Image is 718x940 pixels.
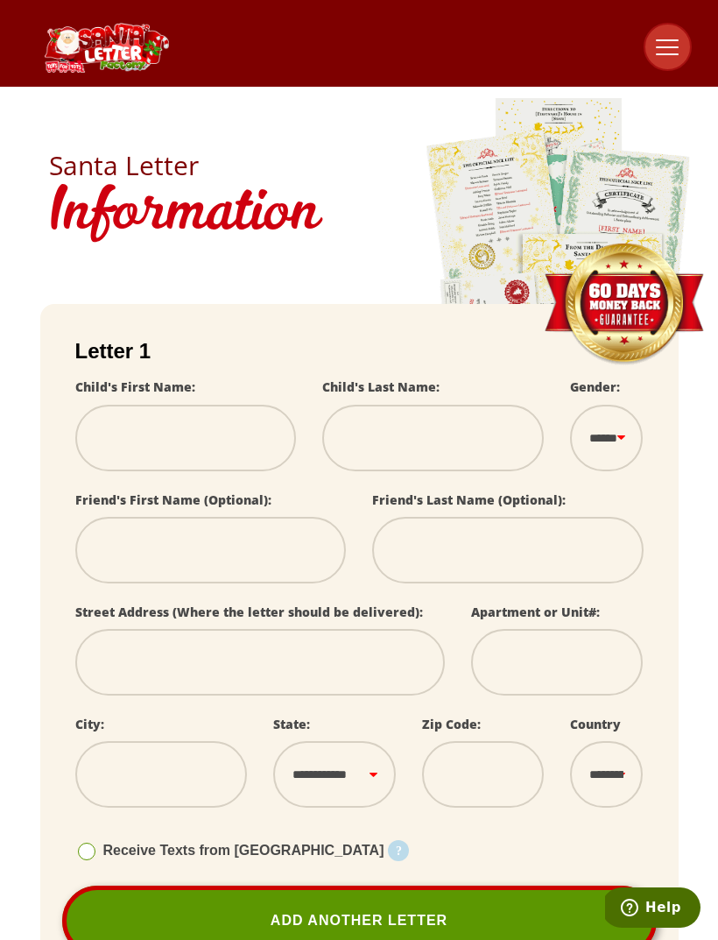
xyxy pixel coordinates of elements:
label: Street Address (Where the letter should be delivered): [75,604,423,620]
label: Country [570,716,621,732]
label: City: [75,716,104,732]
label: Friend's First Name (Optional): [75,491,271,508]
span: Receive Texts from [GEOGRAPHIC_DATA] [103,843,384,858]
label: Apartment or Unit#: [471,604,600,620]
label: State: [273,716,310,732]
label: Child's Last Name: [322,378,440,395]
iframe: Opens a widget where you can find more information [605,887,700,931]
label: Zip Code: [422,716,481,732]
label: Friend's Last Name (Optional): [372,491,566,508]
img: Santa Letter Logo [40,23,172,73]
img: Money Back Guarantee [543,243,705,366]
h1: Information [49,179,670,251]
label: Child's First Name: [75,378,195,395]
h2: Letter 1 [75,339,644,364]
label: Gender: [570,378,620,395]
h2: Santa Letter [49,152,670,179]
